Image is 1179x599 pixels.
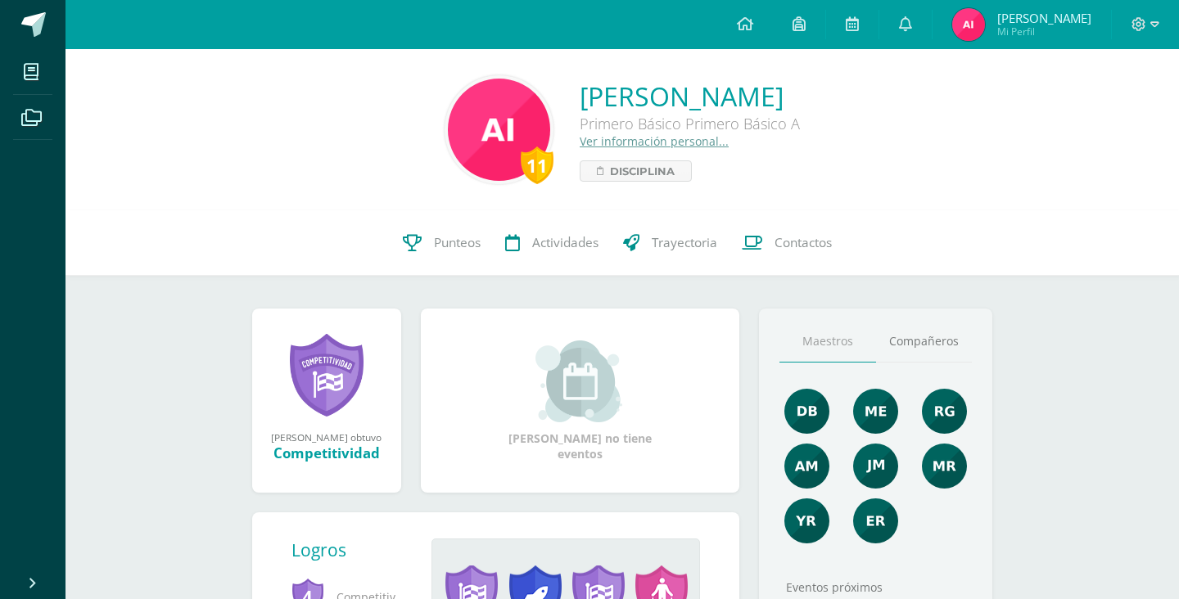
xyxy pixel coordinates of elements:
[779,579,973,595] div: Eventos próximos
[779,321,876,363] a: Maestros
[269,430,385,444] div: [PERSON_NAME] obtuvo
[876,321,973,363] a: Compañeros
[498,340,662,462] div: [PERSON_NAME] no tiene eventos
[652,234,717,251] span: Trayectoria
[853,389,898,434] img: 65453557fab290cae8854fbf14c7a1d7.png
[853,498,898,543] img: 6ee8f939e44d4507d8a11da0a8fde545.png
[391,210,493,276] a: Punteos
[532,234,599,251] span: Actividades
[521,146,553,184] div: 11
[269,444,385,462] div: Competitividad
[610,161,675,181] span: Disciplina
[784,444,829,489] img: b7c5ef9c2366ee6e8e33a2b1ce8f818e.png
[448,79,550,181] img: 171da44f1d72e5b85121fbc8e9c9b974.png
[997,25,1091,38] span: Mi Perfil
[784,389,829,434] img: 92e8b7530cfa383477e969a429d96048.png
[493,210,611,276] a: Actividades
[580,160,692,182] a: Disciplina
[784,498,829,543] img: a8d6c63c82814f34eb5d371db32433ce.png
[922,389,967,434] img: c8ce501b50aba4663d5e9c1ec6345694.png
[997,10,1091,26] span: [PERSON_NAME]
[952,8,985,41] img: 3db52edbe12f26b11aa9c9bba41fa6ee.png
[853,444,898,489] img: d63573055912b670afbd603c8ed2a4ef.png
[291,538,419,561] div: Logros
[434,234,481,251] span: Punteos
[535,340,625,422] img: event_small.png
[611,210,730,276] a: Trayectoria
[580,79,800,114] a: [PERSON_NAME]
[580,114,800,133] div: Primero Básico Primero Básico A
[730,210,844,276] a: Contactos
[922,444,967,489] img: de7dd2f323d4d3ceecd6bfa9930379e0.png
[775,234,832,251] span: Contactos
[580,133,729,149] a: Ver información personal...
